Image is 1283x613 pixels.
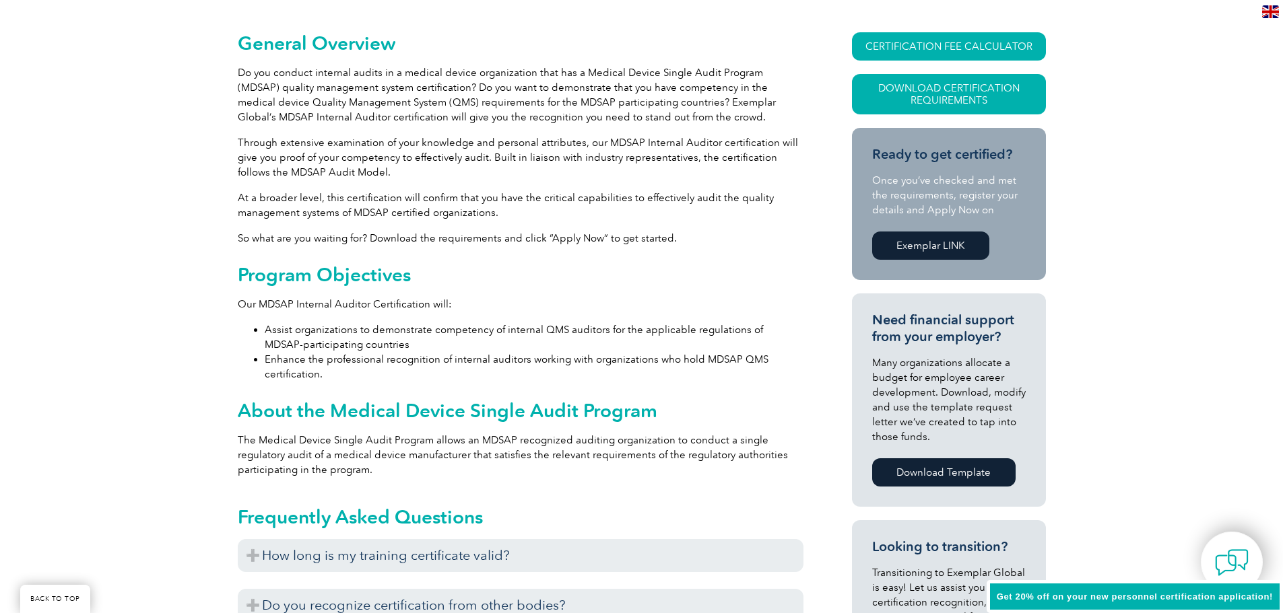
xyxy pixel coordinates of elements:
[238,65,803,124] p: Do you conduct internal audits in a medical device organization that has a Medical Device Single ...
[238,433,803,477] p: The Medical Device Single Audit Program allows an MDSAP recognized auditing organization to condu...
[265,352,803,382] li: Enhance the professional recognition of internal auditors working with organizations who hold MDS...
[852,74,1046,114] a: Download Certification Requirements
[265,322,803,352] li: Assist organizations to demonstrate competency of internal QMS auditors for the applicable regula...
[1262,5,1279,18] img: en
[1215,546,1249,579] img: contact-chat.png
[20,585,90,613] a: BACK TO TOP
[238,297,803,312] p: Our MDSAP Internal Auditor Certification will:
[872,355,1026,444] p: Many organizations allocate a budget for employee career development. Download, modify and use th...
[872,231,989,260] a: Exemplar LINK
[238,400,803,421] h2: About the Medical Device Single Audit Program
[238,539,803,572] h3: How long is my training certificate valid?
[872,173,1026,217] p: Once you’ve checked and met the requirements, register your details and Apply Now on
[997,591,1273,602] span: Get 20% off on your new personnel certification application!
[238,506,803,528] h2: Frequently Asked Questions
[872,146,1026,163] h3: Ready to get certified?
[872,538,1026,555] h3: Looking to transition?
[852,32,1046,61] a: CERTIFICATION FEE CALCULATOR
[872,458,1016,486] a: Download Template
[238,32,803,54] h2: General Overview
[238,190,803,220] p: At a broader level, this certification will confirm that you have the critical capabilities to ef...
[238,264,803,285] h2: Program Objectives
[238,135,803,180] p: Through extensive examination of your knowledge and personal attributes, our MDSAP Internal Audit...
[872,312,1026,345] h3: Need financial support from your employer?
[238,231,803,246] p: So what are you waiting for? Download the requirements and click “Apply Now” to get started.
